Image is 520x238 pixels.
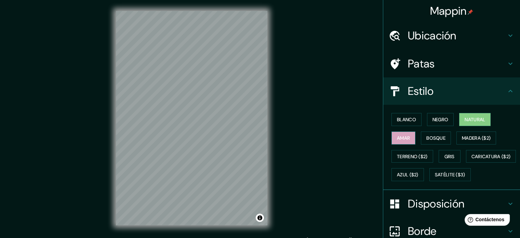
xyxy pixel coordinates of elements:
font: Azul ($2) [397,172,418,178]
button: Bosque [421,131,451,145]
font: Patas [408,57,435,71]
font: Amar [397,135,410,141]
button: Azul ($2) [391,168,424,181]
button: Negro [427,113,454,126]
div: Ubicación [383,22,520,49]
font: Estilo [408,84,434,98]
button: Terreno ($2) [391,150,433,163]
font: Bosque [426,135,445,141]
button: Satélite ($3) [429,168,471,181]
font: Terreno ($2) [397,153,428,160]
font: Ubicación [408,28,456,43]
button: Blanco [391,113,422,126]
iframe: Lanzador de widgets de ayuda [459,211,512,230]
button: Madera ($2) [456,131,496,145]
font: Natural [465,116,485,123]
button: Gris [439,150,461,163]
font: Gris [444,153,455,160]
div: Disposición [383,190,520,217]
button: Activar o desactivar atribución [256,214,264,222]
button: Natural [459,113,491,126]
button: Amar [391,131,415,145]
font: Satélite ($3) [435,172,465,178]
font: Disposición [408,197,464,211]
font: Blanco [397,116,416,123]
font: Negro [432,116,449,123]
font: Caricatura ($2) [471,153,511,160]
div: Patas [383,50,520,77]
div: Estilo [383,77,520,105]
button: Caricatura ($2) [466,150,516,163]
canvas: Mapa [116,11,267,225]
font: Madera ($2) [462,135,491,141]
font: Mappin [430,4,467,18]
img: pin-icon.png [468,9,473,15]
